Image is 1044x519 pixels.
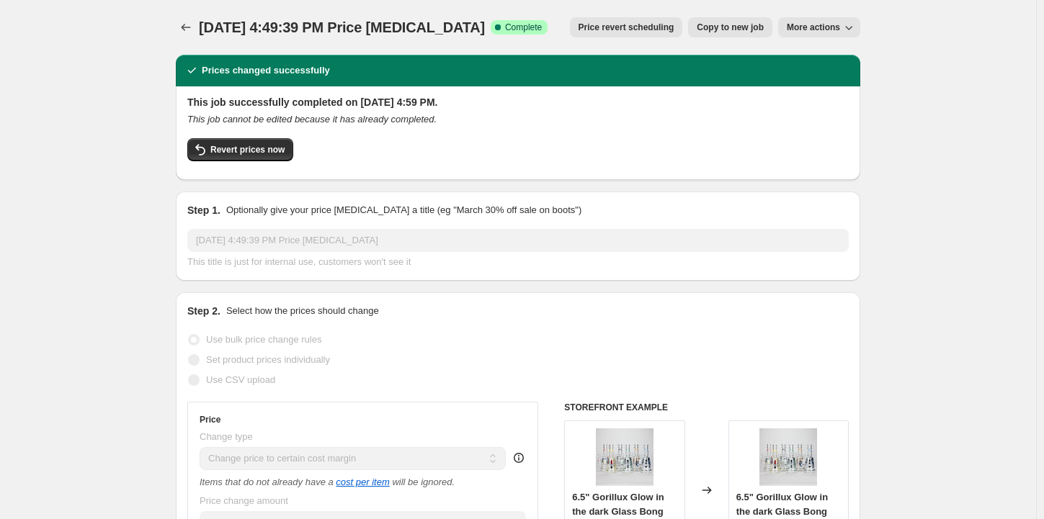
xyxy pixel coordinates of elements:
[778,17,860,37] button: More actions
[187,114,437,125] i: This job cannot be edited because it has already completed.
[505,22,542,33] span: Complete
[392,477,455,487] i: will be ignored.
[187,304,220,318] h2: Step 2.
[200,477,334,487] i: Items that do not already have a
[202,63,330,78] h2: Prices changed successfully
[200,414,220,425] h3: Price
[187,229,849,252] input: 30% off holiday sale
[206,354,330,365] span: Set product prices individually
[579,22,674,33] span: Price revert scheduling
[759,428,817,486] img: 20250710-1-13_80x.jpg
[200,431,253,442] span: Change type
[187,138,293,161] button: Revert prices now
[697,22,764,33] span: Copy to new job
[187,256,411,267] span: This title is just for internal use, customers won't see it
[206,334,321,345] span: Use bulk price change rules
[512,451,526,465] div: help
[226,203,581,217] p: Optionally give your price [MEDICAL_DATA] a title (eg "March 30% off sale on boots")
[199,19,485,35] span: [DATE] 4:49:39 PM Price [MEDICAL_DATA]
[206,374,275,385] span: Use CSV upload
[187,95,849,109] h2: This job successfully completed on [DATE] 4:59 PM.
[200,495,288,506] span: Price change amount
[226,304,379,318] p: Select how the prices should change
[187,203,220,217] h2: Step 1.
[596,428,653,486] img: 20250710-1-13_80x.jpg
[176,17,196,37] button: Price change jobs
[336,477,389,487] a: cost per item
[210,144,285,155] span: Revert prices now
[564,402,849,413] h6: STOREFRONT EXAMPLE
[688,17,772,37] button: Copy to new job
[787,22,840,33] span: More actions
[570,17,683,37] button: Price revert scheduling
